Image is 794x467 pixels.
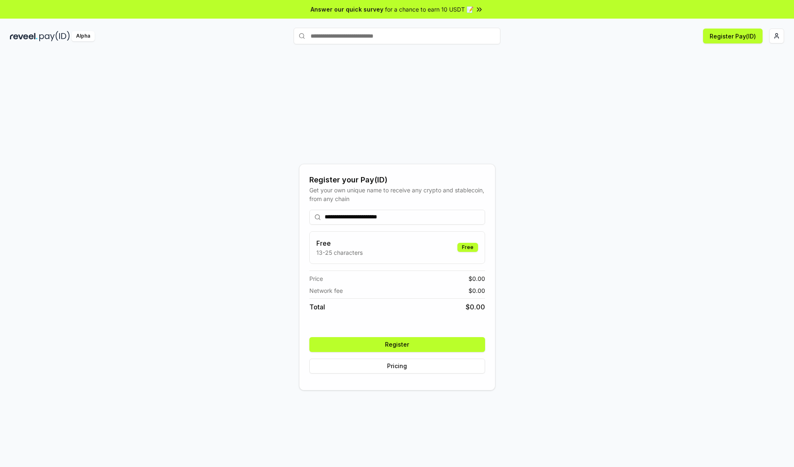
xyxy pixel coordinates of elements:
[10,31,38,41] img: reveel_dark
[309,274,323,283] span: Price
[385,5,474,14] span: for a chance to earn 10 USDT 📝
[309,186,485,203] div: Get your own unique name to receive any crypto and stablecoin, from any chain
[309,174,485,186] div: Register your Pay(ID)
[39,31,70,41] img: pay_id
[457,243,478,252] div: Free
[309,302,325,312] span: Total
[309,337,485,352] button: Register
[316,248,363,257] p: 13-25 characters
[703,29,763,43] button: Register Pay(ID)
[316,238,363,248] h3: Free
[466,302,485,312] span: $ 0.00
[311,5,383,14] span: Answer our quick survey
[309,359,485,374] button: Pricing
[469,286,485,295] span: $ 0.00
[309,286,343,295] span: Network fee
[72,31,95,41] div: Alpha
[469,274,485,283] span: $ 0.00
